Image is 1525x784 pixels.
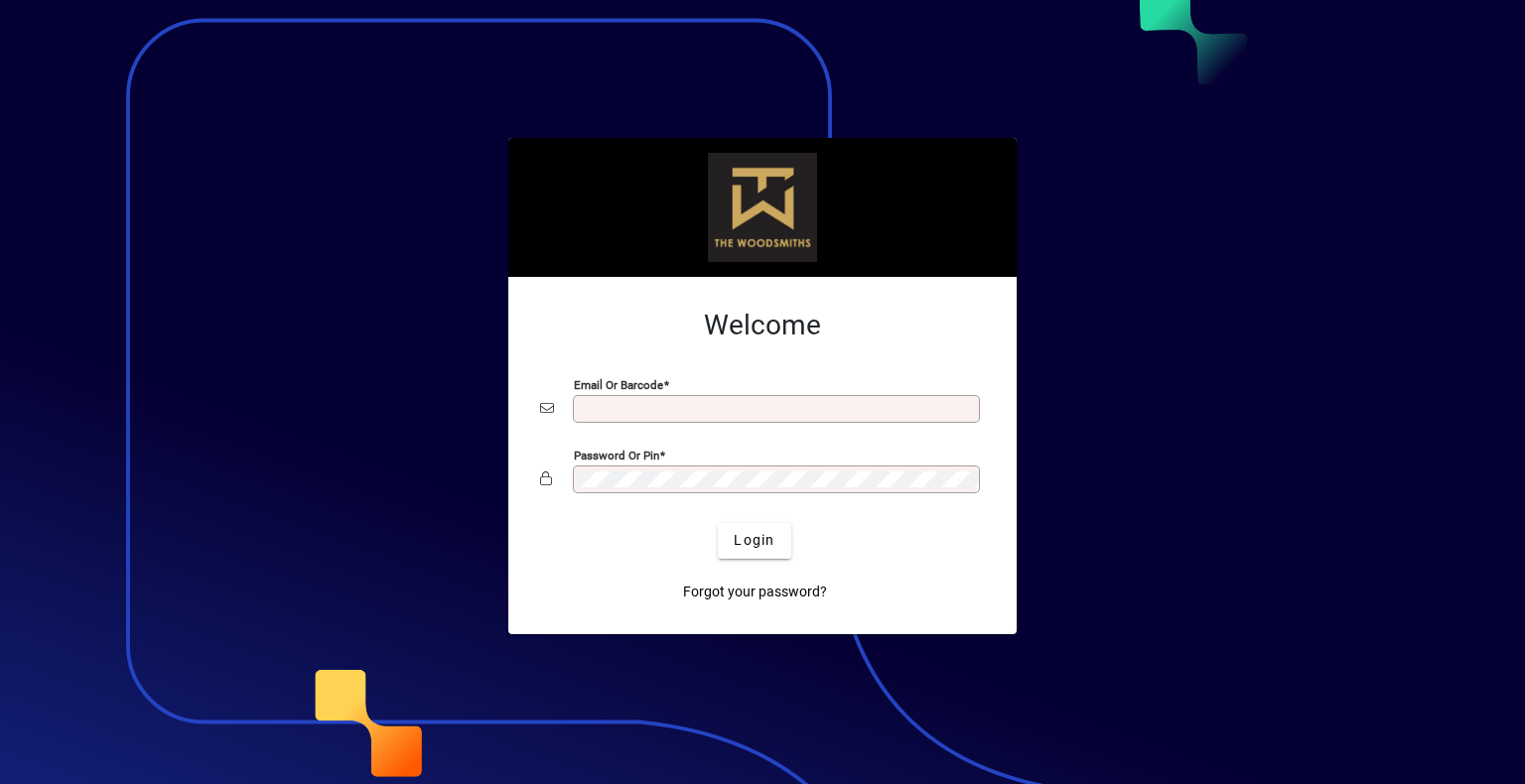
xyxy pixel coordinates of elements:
mat-label: Password or Pin [574,448,659,461]
span: Forgot your password? [683,582,827,602]
h2: Welcome [540,309,985,342]
button: Login [718,523,790,559]
mat-label: Email or Barcode [574,377,663,391]
a: Forgot your password? [675,575,835,610]
span: Login [734,530,774,551]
